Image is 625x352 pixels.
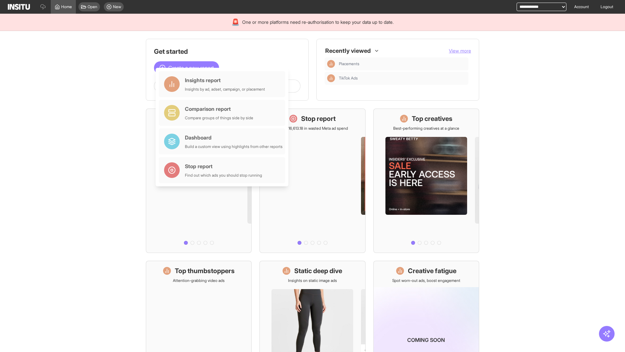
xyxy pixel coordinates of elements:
[327,74,335,82] div: Insights
[301,114,336,123] h1: Stop report
[294,266,342,275] h1: Static deep dive
[8,4,30,10] img: Logo
[259,109,365,253] a: Stop reportSave £16,613.18 in wasted Meta ad spend
[339,76,358,81] span: TikTok Ads
[231,18,240,27] div: 🚨
[242,19,394,25] span: One or more platforms need re-authorisation to keep your data up to date.
[173,278,225,283] p: Attention-grabbing video ads
[61,4,72,9] span: Home
[288,278,337,283] p: Insights on static image ads
[449,48,471,53] span: View more
[449,48,471,54] button: View more
[185,173,262,178] div: Find out which ads you should stop running
[339,61,466,66] span: Placements
[327,60,335,68] div: Insights
[168,64,214,72] span: Create a new report
[175,266,235,275] h1: Top thumbstoppers
[185,144,283,149] div: Build a custom view using highlights from other reports
[185,87,265,92] div: Insights by ad, adset, campaign, or placement
[185,115,253,121] div: Compare groups of things side by side
[412,114,452,123] h1: Top creatives
[146,109,252,253] a: What's live nowSee all active ads instantly
[185,134,283,141] div: Dashboard
[185,76,265,84] div: Insights report
[113,4,121,9] span: New
[154,61,219,74] button: Create a new report
[88,4,97,9] span: Open
[393,126,459,131] p: Best-performing creatives at a glance
[154,47,300,56] h1: Get started
[277,126,348,131] p: Save £16,613.18 in wasted Meta ad spend
[185,162,262,170] div: Stop report
[185,105,253,113] div: Comparison report
[373,109,479,253] a: Top creativesBest-performing creatives at a glance
[339,61,359,66] span: Placements
[339,76,466,81] span: TikTok Ads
